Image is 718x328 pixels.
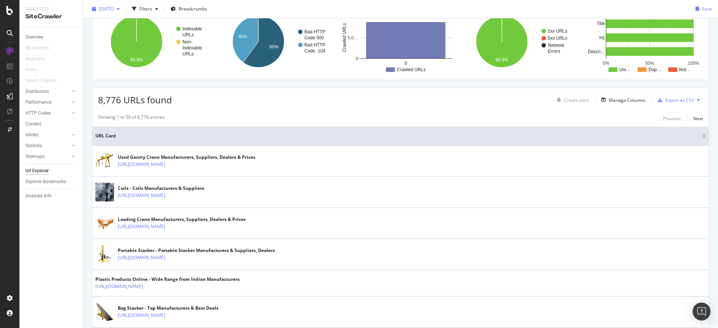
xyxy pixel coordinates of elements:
div: Loading Crane Manufacturers, Suppliers, Dealers & Prices [118,216,246,223]
text: Code -104 [304,48,325,54]
button: [DATE] [89,3,123,15]
div: Showing 1 to 50 of 8,776 entries [98,114,165,123]
svg: A chart. [463,9,580,74]
div: Overview [25,33,43,41]
div: Export as CSV [665,97,694,103]
text: 0 [356,56,359,61]
text: 2xx URLs [548,28,567,34]
text: 5,0… [348,35,359,40]
text: Non- [182,39,192,45]
button: Breadcrumbs [168,3,210,15]
div: Portable Stacker - Portable Stacker Manufacturers & Suppliers, Dealers [118,247,275,254]
div: Content [25,120,42,128]
div: Save [702,6,712,12]
div: Url Explorer [25,167,49,175]
div: Visits [25,66,37,74]
div: Used Gantry Crane Manufacturers, Suppliers, Dealers & Prices [118,154,255,161]
svg: A chart. [98,9,215,74]
div: Plastic Products Online - Wide Range from Indian Manufacturers [95,276,240,283]
text: Network [548,43,565,48]
div: Filters [139,6,152,12]
a: Distribution [25,88,70,95]
text: Crawled URLs [342,23,347,52]
div: Explorer Bookmarks [25,178,66,186]
svg: A chart. [341,9,458,74]
div: Distribution [25,88,49,95]
text: 60% [269,44,278,49]
div: Create alert [564,97,589,103]
text: Errors [548,49,560,54]
button: Filters [129,3,161,15]
div: Open Intercom Messenger [693,303,711,321]
a: Movements [25,44,56,52]
div: Coils - Coils Manufacturers & Suppliers [118,185,204,192]
a: Search Engines [25,77,64,85]
text: 10,… [348,14,359,19]
text: 40% [238,34,247,39]
text: Code 500 [304,35,324,40]
a: Performance [25,98,70,106]
button: Previous [663,114,681,123]
img: main image [95,214,114,233]
div: Outlinks [25,142,42,150]
text: 50% [645,61,654,66]
text: Dup… [648,67,661,72]
div: Sitemaps [25,153,45,161]
text: Crawled URLs [397,67,426,72]
a: [URL][DOMAIN_NAME] [118,161,165,168]
text: Uni… [619,67,630,72]
a: Overview [25,33,77,41]
text: 99.9% [495,57,508,63]
button: Save [693,3,712,15]
div: SiteCrawler [25,12,77,21]
a: [URL][DOMAIN_NAME] [118,223,165,230]
text: Title [597,21,605,26]
div: Previous [663,115,681,122]
span: 8,776 URLs found [98,94,172,106]
svg: A chart. [585,9,702,74]
a: Segments [25,55,53,63]
text: Bad HTTP [304,42,325,48]
div: Movements [25,44,49,52]
img: main image [95,245,114,264]
div: Manage Columns [609,97,645,103]
span: Breadcrumbs [179,6,207,12]
button: Export as CSV [655,94,694,106]
text: 0 [405,61,407,66]
span: URL Card [95,133,700,139]
img: main image [95,152,114,170]
div: HTTP Codes [25,109,51,117]
button: Create alert [554,94,589,106]
a: [URL][DOMAIN_NAME] [95,283,143,290]
text: URLs [182,32,194,37]
a: Explorer Bookmarks [25,178,77,186]
text: Indexable [182,26,202,31]
text: 99.9% [130,57,143,63]
div: Inlinks [25,131,39,139]
div: Performance [25,98,52,106]
a: Inlinks [25,131,70,139]
a: [URL][DOMAIN_NAME] [118,192,165,199]
div: Search Engines [25,77,56,85]
a: Sitemaps [25,153,70,161]
text: Descri… [588,49,605,54]
span: 2025 May. 29th [99,6,114,12]
text: Bad HTTP [304,29,325,34]
a: Content [25,120,77,128]
div: Next [693,115,703,122]
a: Outlinks [25,142,70,150]
img: main image [95,183,114,201]
div: Bag Stacker - Top Manufacturers & Best Deals [118,305,218,312]
button: Next [693,114,703,123]
a: Analysis Info [25,192,77,200]
text: 5xx URLs [548,36,567,41]
text: URLs [182,51,194,57]
div: Analysis Info [25,192,52,200]
a: [URL][DOMAIN_NAME] [118,254,165,261]
svg: A chart. [220,9,337,74]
